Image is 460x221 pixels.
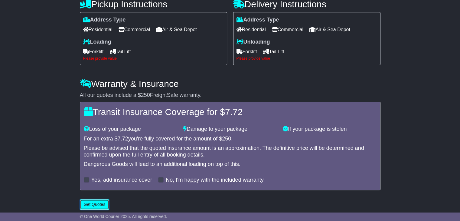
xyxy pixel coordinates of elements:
h4: Transit Insurance Coverage for $ [84,107,377,117]
span: Air & Sea Depot [309,25,350,34]
div: Please provide value [83,56,224,61]
span: Tail Lift [110,47,131,56]
span: 7.72 [118,136,128,142]
span: © One World Courier 2025. All rights reserved. [80,214,167,219]
span: Air & Sea Depot [156,25,197,34]
span: Tail Lift [263,47,284,56]
span: Commercial [272,25,303,34]
label: Loading [83,39,111,45]
span: Commercial [119,25,150,34]
div: Please be advised that the quoted insurance amount is an approximation. The definitive price will... [84,145,377,158]
h4: Warranty & Insurance [80,79,380,89]
div: Loss of your package [81,126,180,133]
div: All our quotes include a $ FreightSafe warranty. [80,92,380,99]
span: 7.72 [225,107,243,117]
span: Forklift [83,47,104,56]
div: Please provide value [237,56,377,61]
label: No, I'm happy with the included warranty [166,177,264,183]
button: Get Quotes [80,199,109,210]
label: Yes, add insurance cover [91,177,152,183]
div: For an extra $ you're fully covered for the amount of $ . [84,136,377,142]
div: If your package is stolen [280,126,379,133]
label: Address Type [83,17,126,23]
span: 250 [141,92,150,98]
span: 250 [222,136,231,142]
label: Address Type [237,17,279,23]
span: Residential [237,25,266,34]
div: Damage to your package [180,126,280,133]
div: Dangerous Goods will lead to an additional loading on top of this. [84,161,377,168]
span: Forklift [237,47,257,56]
label: Unloading [237,39,270,45]
span: Residential [83,25,113,34]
